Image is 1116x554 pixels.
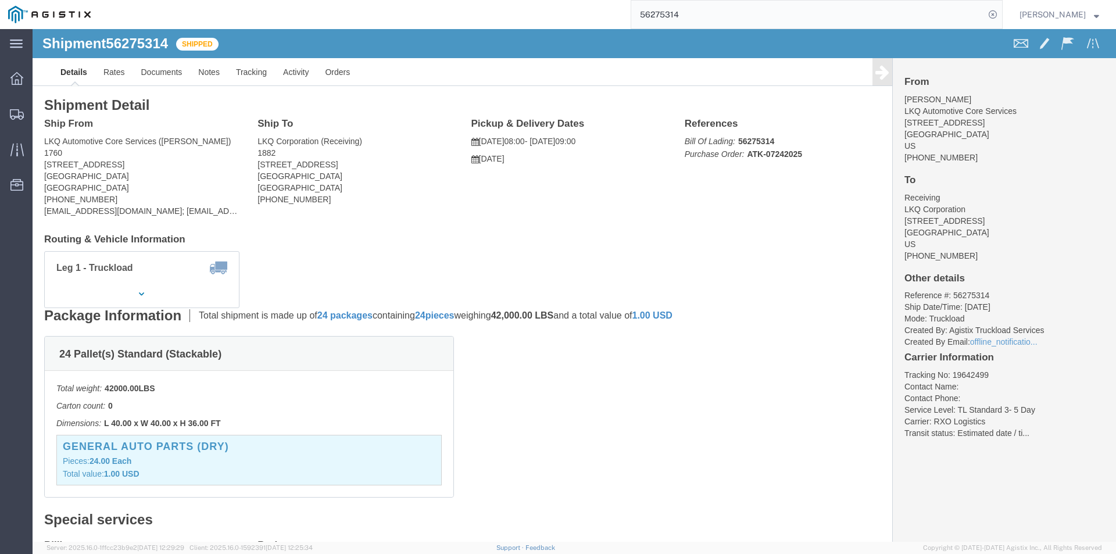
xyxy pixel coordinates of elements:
[1019,8,1100,22] button: [PERSON_NAME]
[631,1,985,28] input: Search for shipment number, reference number
[496,544,525,551] a: Support
[33,29,1116,542] iframe: FS Legacy Container
[189,544,313,551] span: Client: 2025.16.0-1592391
[46,544,184,551] span: Server: 2025.16.0-1ffcc23b9e2
[137,544,184,551] span: [DATE] 12:29:29
[266,544,313,551] span: [DATE] 12:25:34
[923,543,1102,553] span: Copyright © [DATE]-[DATE] Agistix Inc., All Rights Reserved
[525,544,555,551] a: Feedback
[8,6,91,23] img: logo
[1020,8,1086,21] span: Matt Sweet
